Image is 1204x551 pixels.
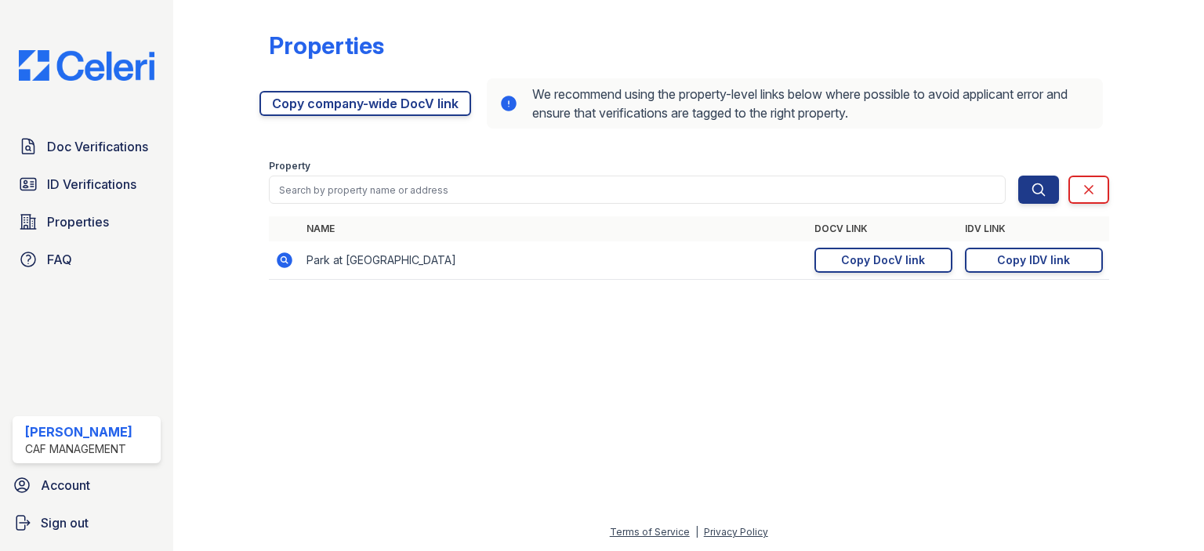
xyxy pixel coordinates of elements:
[47,137,148,156] span: Doc Verifications
[47,175,136,194] span: ID Verifications
[610,526,690,538] a: Terms of Service
[13,169,161,200] a: ID Verifications
[25,422,132,441] div: [PERSON_NAME]
[269,176,1006,204] input: Search by property name or address
[13,206,161,237] a: Properties
[47,212,109,231] span: Properties
[41,476,90,495] span: Account
[47,250,72,269] span: FAQ
[25,441,132,457] div: CAF Management
[841,252,925,268] div: Copy DocV link
[695,526,698,538] div: |
[965,248,1103,273] a: Copy IDV link
[300,241,808,280] td: Park at [GEOGRAPHIC_DATA]
[997,252,1070,268] div: Copy IDV link
[704,526,768,538] a: Privacy Policy
[487,78,1103,129] div: We recommend using the property-level links below where possible to avoid applicant error and ens...
[13,244,161,275] a: FAQ
[269,160,310,172] label: Property
[13,131,161,162] a: Doc Verifications
[41,513,89,532] span: Sign out
[300,216,808,241] th: Name
[269,31,384,60] div: Properties
[6,507,167,538] a: Sign out
[814,248,952,273] a: Copy DocV link
[959,216,1109,241] th: IDV Link
[6,469,167,501] a: Account
[259,91,471,116] a: Copy company-wide DocV link
[808,216,959,241] th: DocV Link
[6,50,167,81] img: CE_Logo_Blue-a8612792a0a2168367f1c8372b55b34899dd931a85d93a1a3d3e32e68fde9ad4.png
